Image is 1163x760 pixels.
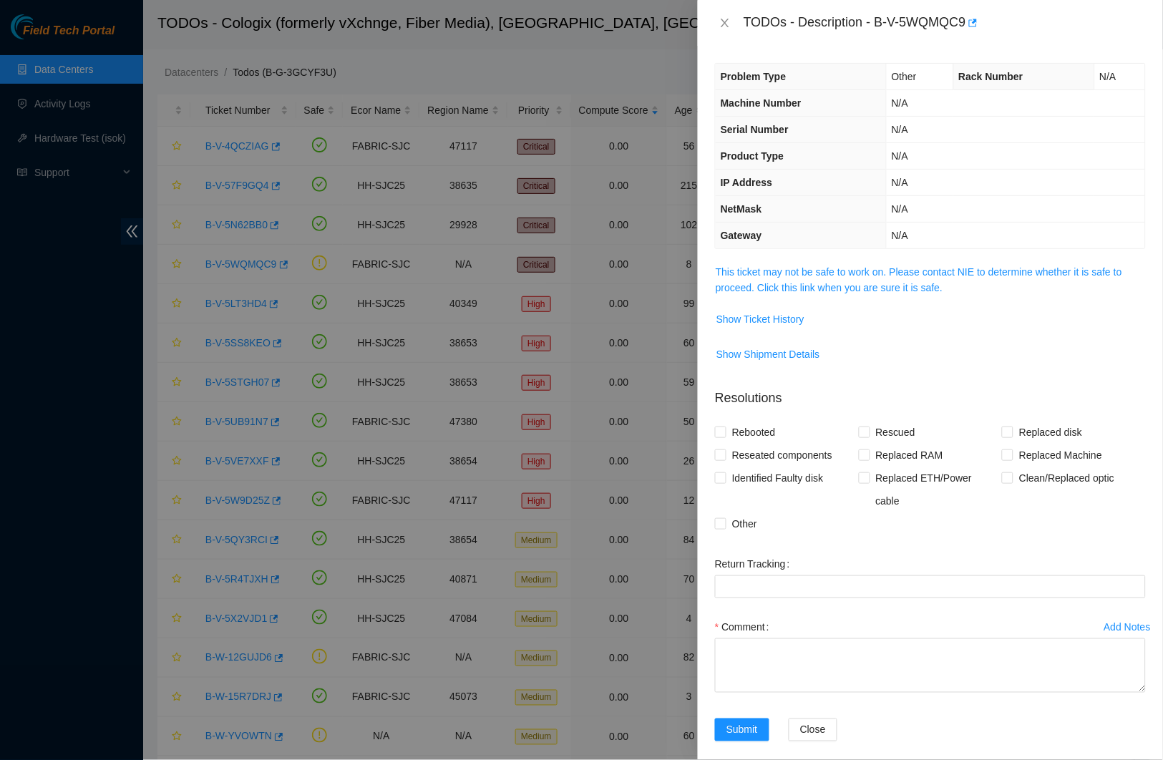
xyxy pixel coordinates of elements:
[721,203,762,215] span: NetMask
[870,467,1003,512] span: Replaced ETH/Power cable
[721,71,787,82] span: Problem Type
[959,71,1023,82] span: Rack Number
[715,552,796,575] label: Return Tracking
[719,17,731,29] span: close
[721,97,802,109] span: Machine Number
[715,718,769,741] button: Submit
[892,203,908,215] span: N/A
[721,177,772,188] span: IP Address
[1104,615,1152,638] button: Add Notes
[1013,467,1120,489] span: Clean/Replaced optic
[726,722,758,738] span: Submit
[716,346,820,362] span: Show Shipment Details
[870,444,949,467] span: Replaced RAM
[726,421,782,444] span: Rebooted
[715,615,775,638] label: Comment
[716,311,804,327] span: Show Ticket History
[715,377,1146,408] p: Resolutions
[800,722,826,738] span: Close
[789,718,837,741] button: Close
[892,230,908,241] span: N/A
[744,11,1146,34] div: TODOs - Description - B-V-5WQMQC9
[1013,421,1088,444] span: Replaced disk
[721,124,789,135] span: Serial Number
[726,444,838,467] span: Reseated components
[892,150,908,162] span: N/A
[892,124,908,135] span: N/A
[726,467,829,489] span: Identified Faulty disk
[1013,444,1108,467] span: Replaced Machine
[1100,71,1116,82] span: N/A
[716,343,821,366] button: Show Shipment Details
[721,150,784,162] span: Product Type
[892,97,908,109] span: N/A
[870,421,921,444] span: Rescued
[715,638,1146,693] textarea: Comment
[1104,622,1151,632] div: Add Notes
[892,177,908,188] span: N/A
[715,575,1146,598] input: Return Tracking
[715,16,735,30] button: Close
[716,266,1122,293] a: This ticket may not be safe to work on. Please contact NIE to determine whether it is safe to pro...
[726,512,763,535] span: Other
[716,308,805,331] button: Show Ticket History
[892,71,917,82] span: Other
[721,230,762,241] span: Gateway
